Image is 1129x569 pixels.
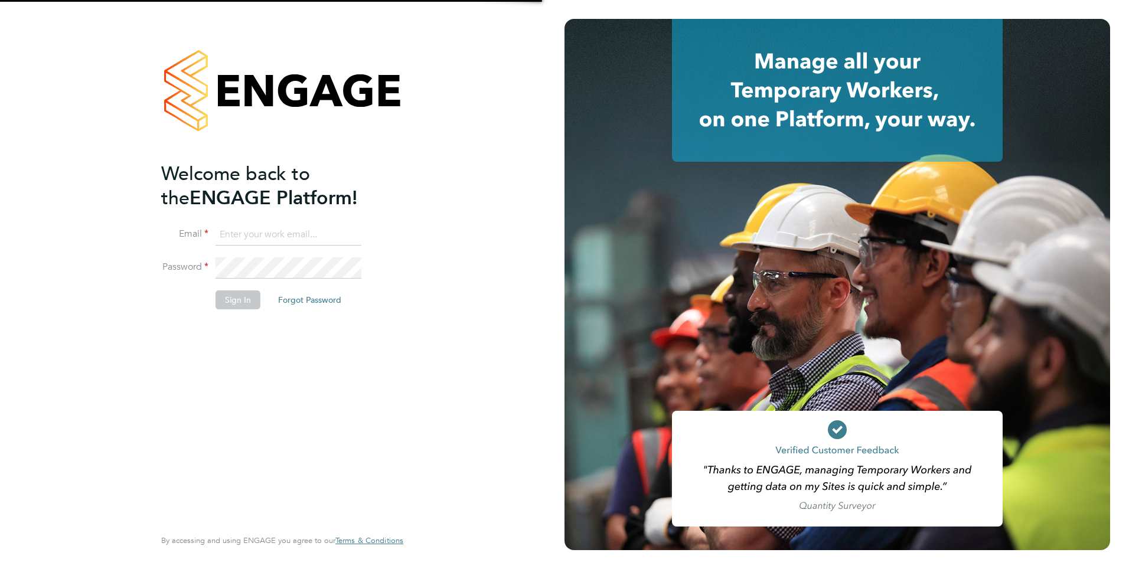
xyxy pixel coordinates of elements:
input: Enter your work email... [216,224,361,246]
span: By accessing and using ENGAGE you agree to our [161,535,403,545]
button: Sign In [216,290,260,309]
span: Welcome back to the [161,162,310,210]
button: Forgot Password [269,290,351,309]
a: Terms & Conditions [335,536,403,545]
label: Email [161,228,208,240]
label: Password [161,261,208,273]
h2: ENGAGE Platform! [161,162,391,210]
